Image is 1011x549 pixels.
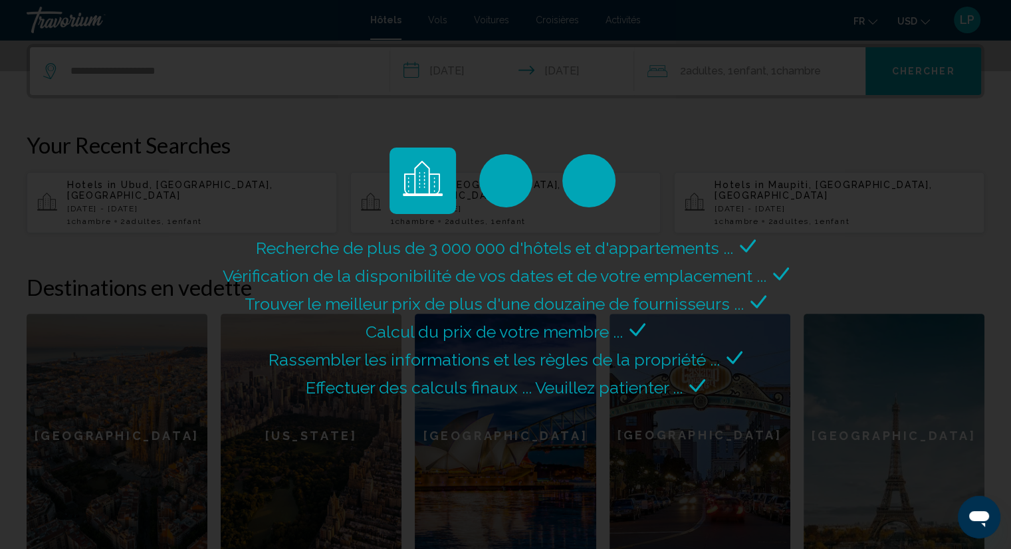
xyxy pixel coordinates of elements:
iframe: Bouton de lancement de la fenêtre de messagerie [958,496,1000,538]
span: Vérification de la disponibilité de vos dates et de votre emplacement ... [223,266,766,286]
span: Calcul du prix de votre membre ... [366,322,623,342]
span: Trouver le meilleur prix de plus d'une douzaine de fournisseurs ... [245,294,744,314]
span: Effectuer des calculs finaux ... Veuillez patienter ... [306,378,683,397]
span: Rassembler les informations et les règles de la propriété ... [269,350,720,370]
span: Recherche de plus de 3 000 000 d'hôtels et d'appartements ... [256,238,733,258]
